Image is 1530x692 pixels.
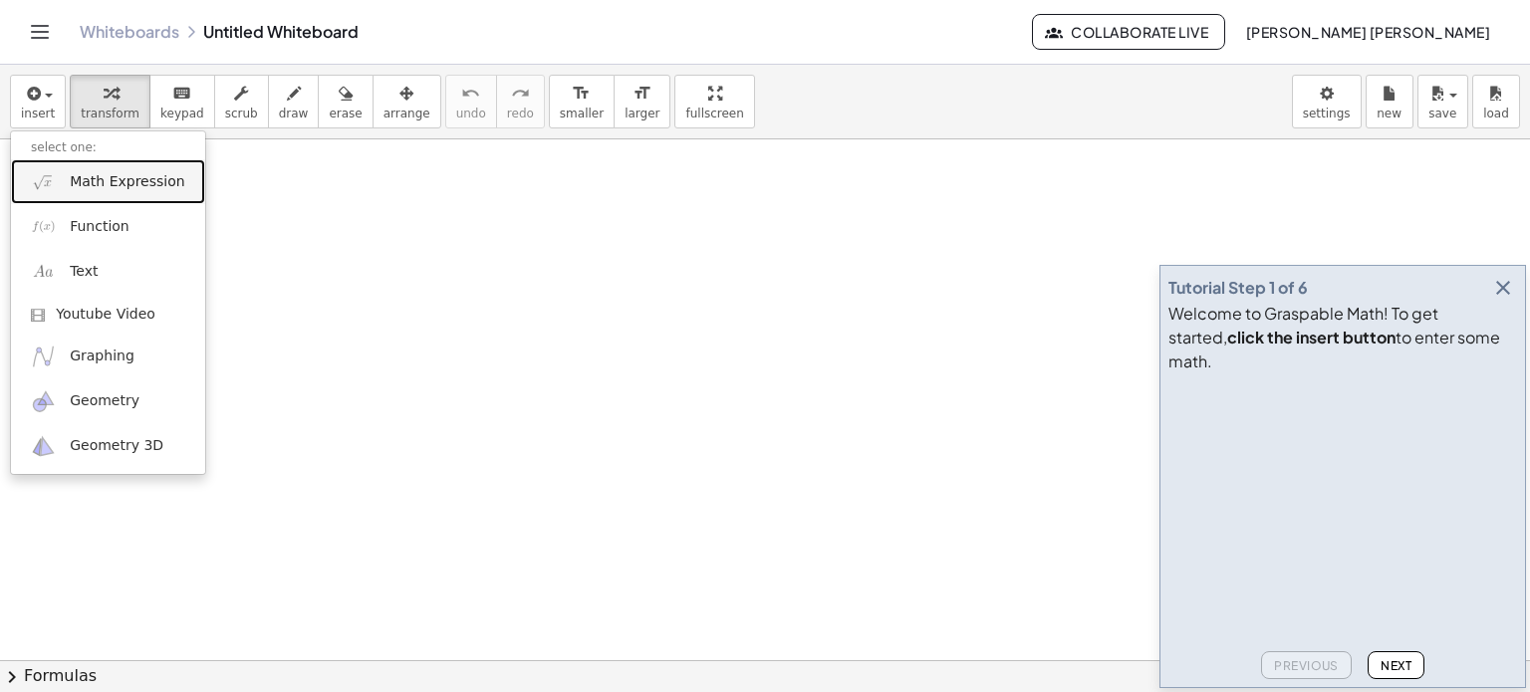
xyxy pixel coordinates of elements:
span: redo [507,107,534,120]
i: format_size [572,82,591,106]
span: Graphing [70,346,134,366]
button: undoundo [445,75,497,128]
span: undo [456,107,486,120]
span: load [1483,107,1509,120]
button: erase [318,75,373,128]
button: transform [70,75,150,128]
button: save [1417,75,1468,128]
a: Geometry [11,379,205,424]
a: Function [11,204,205,249]
button: load [1472,75,1520,128]
a: Whiteboards [80,22,179,42]
span: erase [329,107,362,120]
button: Toggle navigation [24,16,56,48]
span: transform [81,107,139,120]
div: Tutorial Step 1 of 6 [1168,276,1308,300]
span: save [1428,107,1456,120]
a: Geometry 3D [11,424,205,469]
button: new [1366,75,1413,128]
button: [PERSON_NAME] [PERSON_NAME] [1229,14,1506,50]
span: Next [1381,658,1411,673]
span: insert [21,107,55,120]
span: Collaborate Live [1049,23,1208,41]
span: Math Expression [70,172,184,192]
img: sqrt_x.png [31,169,56,194]
span: keypad [160,107,204,120]
span: Text [70,262,98,282]
span: arrange [383,107,430,120]
a: Math Expression [11,159,205,204]
button: keyboardkeypad [149,75,215,128]
span: Youtube Video [56,305,155,325]
span: larger [625,107,659,120]
span: draw [279,107,309,120]
button: format_sizelarger [614,75,670,128]
span: settings [1303,107,1351,120]
button: scrub [214,75,269,128]
button: settings [1292,75,1362,128]
button: fullscreen [674,75,754,128]
img: f_x.png [31,214,56,239]
img: ggb-graphing.svg [31,344,56,368]
span: new [1377,107,1402,120]
img: ggb-3d.svg [31,434,56,459]
button: draw [268,75,320,128]
li: select one: [11,136,205,159]
button: redoredo [496,75,545,128]
b: click the insert button [1227,327,1396,347]
a: Youtube Video [11,295,205,335]
button: arrange [373,75,441,128]
button: Collaborate Live [1032,14,1225,50]
img: Aa.png [31,259,56,284]
button: insert [10,75,66,128]
span: [PERSON_NAME] [PERSON_NAME] [1245,23,1490,41]
img: ggb-geometry.svg [31,389,56,414]
span: Geometry 3D [70,436,163,456]
button: Next [1368,651,1424,679]
i: keyboard [172,82,191,106]
i: undo [461,82,480,106]
a: Text [11,249,205,294]
div: Welcome to Graspable Math! To get started, to enter some math. [1168,302,1517,373]
span: Function [70,217,129,237]
span: smaller [560,107,604,120]
span: scrub [225,107,258,120]
span: Geometry [70,391,139,411]
span: fullscreen [685,107,743,120]
i: format_size [633,82,651,106]
i: redo [511,82,530,106]
a: Graphing [11,334,205,378]
button: format_sizesmaller [549,75,615,128]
